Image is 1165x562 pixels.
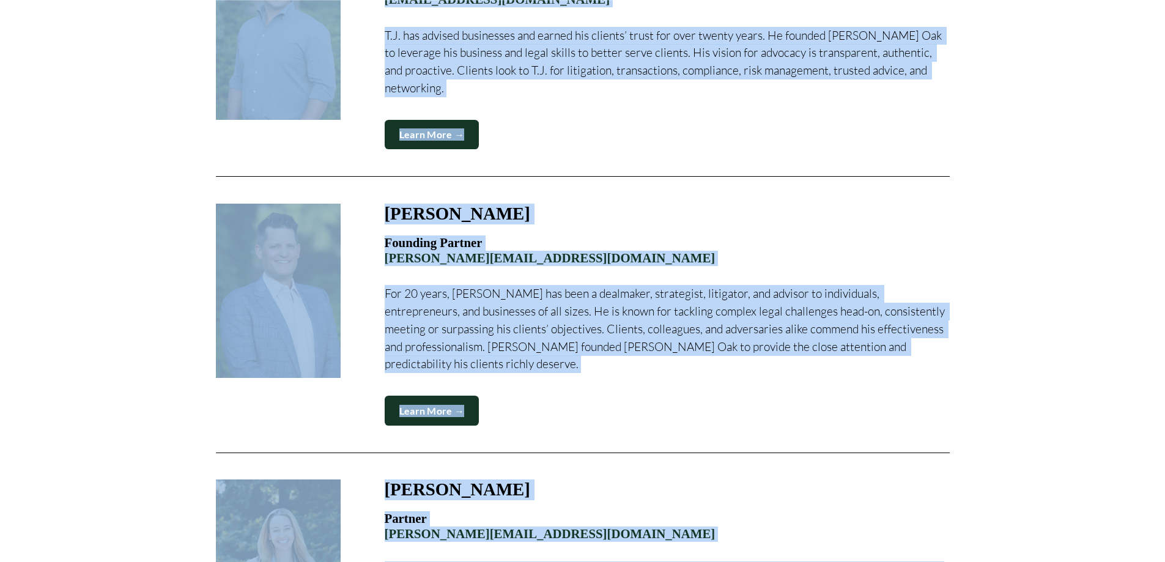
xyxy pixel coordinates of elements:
[385,204,530,223] h3: [PERSON_NAME]
[385,285,950,373] p: For 20 years, [PERSON_NAME] has been a dealmaker, strategist, litigator, and advisor to individua...
[385,479,530,499] strong: [PERSON_NAME]
[385,251,716,265] a: [PERSON_NAME][EMAIL_ADDRESS][DOMAIN_NAME]
[385,120,479,150] a: Learn More →
[385,235,950,265] h4: Founding Partner
[385,27,950,97] p: T.J. has advised businesses and earned his clients’ trust for over twenty years. He founded [PERS...
[385,396,479,426] a: Learn More →
[385,527,716,541] a: [PERSON_NAME][EMAIL_ADDRESS][DOMAIN_NAME]
[385,511,950,541] h4: Partner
